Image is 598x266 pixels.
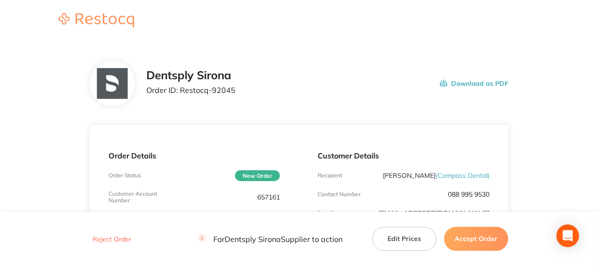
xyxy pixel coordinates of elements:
[198,234,343,243] p: For Dentsply Sirona Supplier to action
[90,235,134,243] button: Reject Order
[235,170,280,181] span: New Order
[257,193,280,201] p: 657161
[109,151,280,160] p: Order Details
[49,13,143,29] a: Restocq logo
[444,227,508,250] button: Accept Order
[440,69,508,98] button: Download as PDF
[436,171,489,180] span: ( Compass Dental )
[97,68,127,99] img: NTllNzd2NQ
[109,172,141,179] p: Order Status
[383,172,489,179] p: [PERSON_NAME]
[556,224,579,247] div: Open Intercom Messenger
[372,227,437,250] button: Edit Prices
[109,191,166,204] p: Customer Account Number
[318,210,334,216] p: Emaill
[146,86,236,94] p: Order ID: Restocq- 92045
[146,69,236,82] h2: Dentsply Sirona
[49,13,143,27] img: Restocq logo
[379,209,489,217] a: [EMAIL_ADDRESS][DOMAIN_NAME]
[448,191,489,198] p: 088 995 9530
[318,172,342,179] p: Recipient
[318,151,489,160] p: Customer Details
[318,191,361,198] p: Contact Number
